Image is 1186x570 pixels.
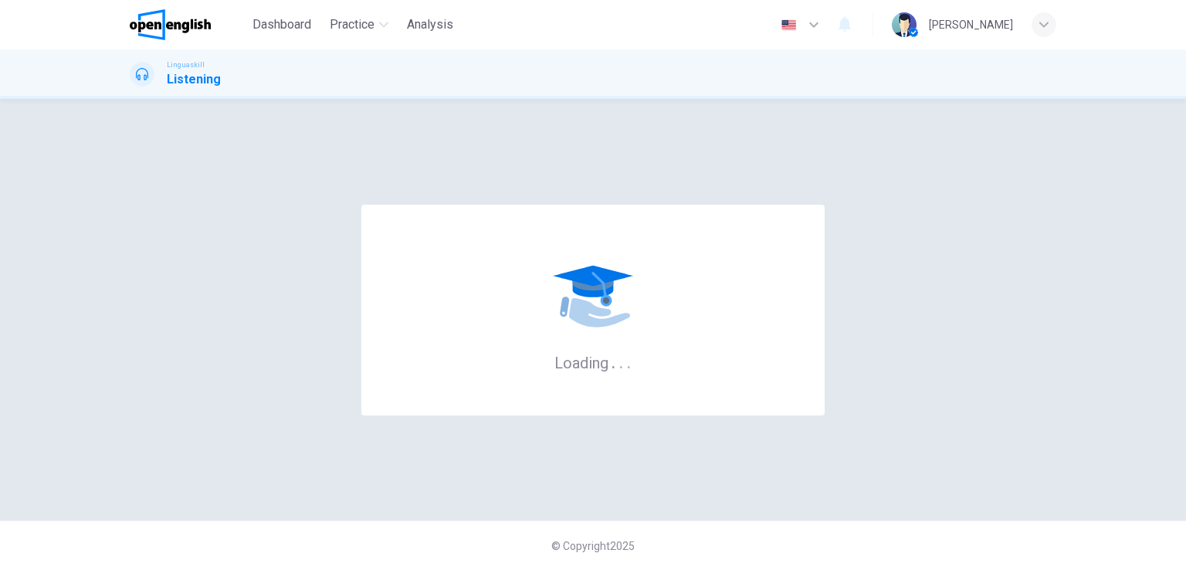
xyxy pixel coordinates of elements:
a: OpenEnglish logo [130,9,246,40]
img: OpenEnglish logo [130,9,211,40]
img: en [779,19,798,31]
span: Analysis [407,15,453,34]
div: [PERSON_NAME] [929,15,1013,34]
span: © Copyright 2025 [551,540,635,552]
h6: Loading [554,352,632,372]
span: Practice [330,15,374,34]
button: Dashboard [246,11,317,39]
img: Profile picture [892,12,917,37]
h6: . [611,348,616,374]
h1: Listening [167,70,221,89]
h6: . [626,348,632,374]
h6: . [618,348,624,374]
button: Analysis [401,11,459,39]
button: Practice [324,11,395,39]
span: Dashboard [252,15,311,34]
span: Linguaskill [167,59,205,70]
